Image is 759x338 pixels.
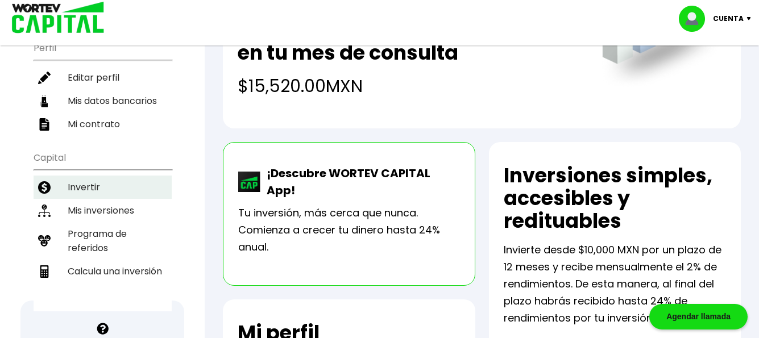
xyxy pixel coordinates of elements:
[261,165,459,199] p: ¡Descubre WORTEV CAPITAL App!
[713,10,744,27] p: Cuenta
[34,145,172,311] ul: Capital
[38,265,51,278] img: calculadora-icon.17d418c4.svg
[238,73,579,99] h4: $15,520.00 MXN
[238,205,459,256] p: Tu inversión, más cerca que nunca. Comienza a crecer tu dinero hasta 24% anual.
[34,66,172,89] a: Editar perfil
[679,6,713,32] img: profile-image
[38,118,51,131] img: contrato-icon.f2db500c.svg
[504,241,726,327] p: Invierte desde $10,000 MXN por un plazo de 12 meses y recibe mensualmente el 2% de rendimientos. ...
[34,176,172,199] a: Invertir
[649,304,748,329] div: Agendar llamada
[38,181,51,194] img: invertir-icon.b3b967d7.svg
[34,89,172,112] a: Mis datos bancarios
[38,235,51,247] img: recomiendanos-icon.9b8e9327.svg
[744,17,759,20] img: icon-down
[38,72,51,84] img: editar-icon.952d3147.svg
[34,35,172,136] ul: Perfil
[34,112,172,136] a: Mi contrato
[238,19,579,64] h2: Total de rendimientos recibidos en tu mes de consulta
[34,222,172,260] a: Programa de referidos
[34,199,172,222] a: Mis inversiones
[38,205,51,217] img: inversiones-icon.6695dc30.svg
[34,260,172,283] a: Calcula una inversión
[504,164,726,232] h2: Inversiones simples, accesibles y redituables
[238,172,261,192] img: wortev-capital-app-icon
[38,95,51,107] img: datos-icon.10cf9172.svg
